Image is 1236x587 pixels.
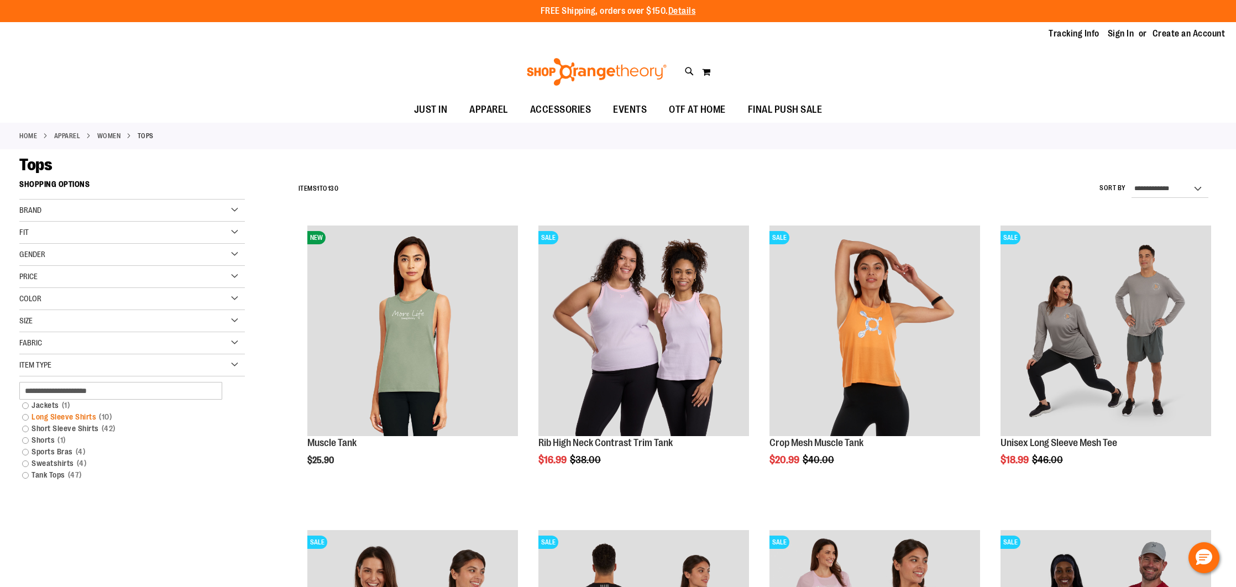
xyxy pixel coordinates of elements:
[74,458,90,469] span: 4
[55,434,69,446] span: 1
[17,434,233,446] a: Shorts1
[1188,542,1219,573] button: Hello, have a question? Let’s chat.
[1049,28,1099,40] a: Tracking Info
[737,97,834,123] a: FINAL PUSH SALE
[538,231,558,244] span: SALE
[469,97,508,122] span: APPAREL
[519,97,603,123] a: ACCESSORIES
[298,180,339,197] h2: Items to
[1108,28,1134,40] a: Sign In
[803,454,836,465] span: $40.00
[17,411,233,423] a: Long Sleeve Shirts10
[538,226,749,438] a: Rib Tank w/ Contrast Binding primary imageSALE
[19,131,37,141] a: Home
[769,454,801,465] span: $20.99
[530,97,591,122] span: ACCESSORIES
[1099,184,1126,193] label: Sort By
[613,97,647,122] span: EVENTS
[54,131,81,141] a: APPAREL
[1001,226,1211,438] a: Unisex Long Sleeve Mesh Tee primary imageSALE
[668,6,696,16] a: Details
[302,220,523,494] div: product
[769,231,789,244] span: SALE
[307,437,357,448] a: Muscle Tank
[1001,226,1211,436] img: Unisex Long Sleeve Mesh Tee primary image
[458,97,519,122] a: APPAREL
[19,272,38,281] span: Price
[19,228,29,237] span: Fit
[307,536,327,549] span: SALE
[658,97,737,123] a: OTF AT HOME
[96,411,114,423] span: 10
[17,400,233,411] a: Jackets1
[1001,454,1030,465] span: $18.99
[403,97,459,123] a: JUST IN
[17,423,233,434] a: Short Sleeve Shirts42
[769,437,863,448] a: Crop Mesh Muscle Tank
[769,536,789,549] span: SALE
[541,5,696,18] p: FREE Shipping, orders over $150.
[138,131,154,141] strong: Tops
[307,455,336,465] span: $25.90
[538,437,673,448] a: Rib High Neck Contrast Trim Tank
[19,338,42,347] span: Fabric
[669,97,726,122] span: OTF AT HOME
[525,58,668,86] img: Shop Orangetheory
[1153,28,1225,40] a: Create an Account
[19,175,245,200] strong: Shopping Options
[19,250,45,259] span: Gender
[1032,454,1065,465] span: $46.00
[65,469,85,481] span: 47
[769,226,980,438] a: Crop Mesh Muscle Tank primary imageSALE
[328,185,339,192] span: 130
[1001,536,1020,549] span: SALE
[17,469,233,481] a: Tank Tops47
[764,220,986,494] div: product
[769,226,980,436] img: Crop Mesh Muscle Tank primary image
[538,226,749,436] img: Rib Tank w/ Contrast Binding primary image
[570,454,603,465] span: $38.00
[19,360,51,369] span: Item Type
[19,155,52,174] span: Tops
[602,97,658,123] a: EVENTS
[533,220,755,494] div: product
[307,231,326,244] span: NEW
[19,316,33,325] span: Size
[17,446,233,458] a: Sports Bras4
[538,454,568,465] span: $16.99
[414,97,448,122] span: JUST IN
[59,400,73,411] span: 1
[748,97,823,122] span: FINAL PUSH SALE
[317,185,320,192] span: 1
[97,131,121,141] a: WOMEN
[538,536,558,549] span: SALE
[1001,437,1117,448] a: Unisex Long Sleeve Mesh Tee
[19,206,41,214] span: Brand
[99,423,118,434] span: 42
[307,226,518,438] a: Muscle TankNEW
[995,220,1217,494] div: product
[73,446,88,458] span: 4
[307,226,518,436] img: Muscle Tank
[1001,231,1020,244] span: SALE
[17,458,233,469] a: Sweatshirts4
[19,294,41,303] span: Color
